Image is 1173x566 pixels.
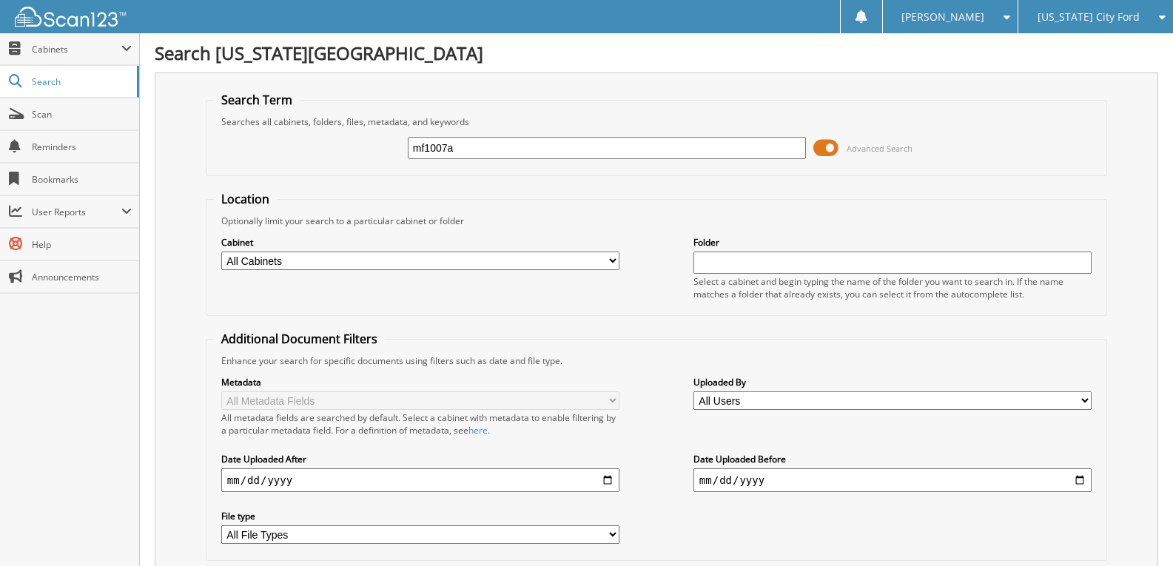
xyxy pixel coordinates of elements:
[221,510,619,522] label: File type
[32,238,132,251] span: Help
[32,271,132,283] span: Announcements
[693,376,1092,388] label: Uploaded By
[221,453,619,465] label: Date Uploaded After
[32,43,121,55] span: Cabinets
[1038,13,1140,21] span: [US_STATE] City Ford
[214,215,1099,227] div: Optionally limit your search to a particular cabinet or folder
[693,468,1092,492] input: end
[468,424,488,437] a: here
[693,236,1092,249] label: Folder
[15,7,126,27] img: scan123-logo-white.svg
[32,108,132,121] span: Scan
[221,468,619,492] input: start
[214,115,1099,128] div: Searches all cabinets, folders, files, metadata, and keywords
[221,236,619,249] label: Cabinet
[214,331,385,347] legend: Additional Document Filters
[693,453,1092,465] label: Date Uploaded Before
[32,206,121,218] span: User Reports
[214,191,277,207] legend: Location
[32,75,130,88] span: Search
[693,275,1092,300] div: Select a cabinet and begin typing the name of the folder you want to search in. If the name match...
[901,13,984,21] span: [PERSON_NAME]
[1099,495,1173,566] iframe: Chat Widget
[32,173,132,186] span: Bookmarks
[221,411,619,437] div: All metadata fields are searched by default. Select a cabinet with metadata to enable filtering b...
[214,354,1099,367] div: Enhance your search for specific documents using filters such as date and file type.
[155,41,1158,65] h1: Search [US_STATE][GEOGRAPHIC_DATA]
[214,92,300,108] legend: Search Term
[32,141,132,153] span: Reminders
[847,143,912,154] span: Advanced Search
[221,376,619,388] label: Metadata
